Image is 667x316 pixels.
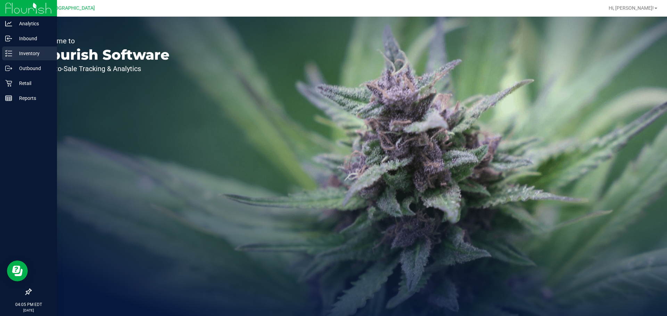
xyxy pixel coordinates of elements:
[5,95,12,102] inline-svg: Reports
[12,49,54,58] p: Inventory
[38,65,170,72] p: Seed-to-Sale Tracking & Analytics
[3,308,54,313] p: [DATE]
[12,34,54,43] p: Inbound
[3,301,54,308] p: 04:05 PM EDT
[38,48,170,62] p: Flourish Software
[5,80,12,87] inline-svg: Retail
[12,19,54,28] p: Analytics
[5,50,12,57] inline-svg: Inventory
[7,261,28,281] iframe: Resource center
[609,5,654,11] span: Hi, [PERSON_NAME]!
[47,5,95,11] span: [GEOGRAPHIC_DATA]
[12,94,54,102] p: Reports
[5,35,12,42] inline-svg: Inbound
[38,37,170,44] p: Welcome to
[5,65,12,72] inline-svg: Outbound
[12,64,54,72] p: Outbound
[5,20,12,27] inline-svg: Analytics
[12,79,54,87] p: Retail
